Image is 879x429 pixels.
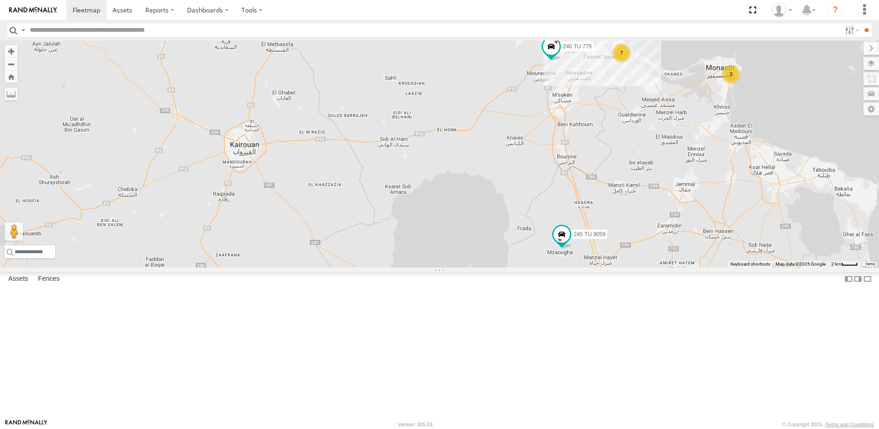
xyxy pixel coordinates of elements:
[863,103,879,116] label: Map Settings
[828,3,843,17] i: ?
[782,422,874,427] div: © Copyright 2025 -
[841,23,861,37] label: Search Filter Options
[853,272,862,285] label: Dock Summary Table to the Right
[34,272,64,285] label: Fences
[722,65,740,83] div: 2
[769,3,795,17] div: Nejah Benkhalifa
[4,272,33,285] label: Assets
[563,43,592,50] span: 240 TU 779
[5,58,17,70] button: Zoom out
[5,87,17,100] label: Measure
[863,272,872,285] label: Hide Summary Table
[5,70,17,83] button: Zoom Home
[5,420,47,429] a: Visit our Website
[5,45,17,58] button: Zoom in
[825,422,874,427] a: Terms and Conditions
[865,262,875,266] a: Terms
[776,261,826,267] span: Map data ©2025 Google
[574,231,605,238] span: 245 TU 9059
[828,261,861,267] button: Map Scale: 2 km per 32 pixels
[19,23,27,37] label: Search Query
[398,422,433,427] div: Version: 305.03
[612,44,631,62] div: 7
[831,261,841,267] span: 2 km
[731,261,770,267] button: Keyboard shortcuts
[9,7,57,13] img: rand-logo.svg
[844,272,853,285] label: Dock Summary Table to the Left
[5,222,23,241] button: Drag Pegman onto the map to open Street View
